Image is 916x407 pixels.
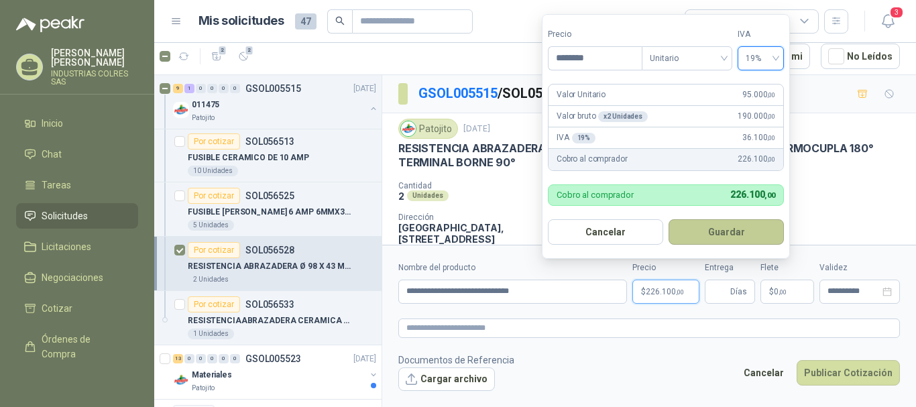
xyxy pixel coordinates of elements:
[767,134,775,141] span: ,00
[218,45,227,56] span: 2
[154,237,382,291] a: Por cotizarSOL056528RESISTENCIA ABRAZADERA Ø 98 X 43 MM 220 V 350 W ACOPLE PARA TERMOCUPLA 180° T...
[548,219,663,245] button: Cancelar
[764,191,775,200] span: ,00
[774,288,787,296] span: 0
[16,203,138,229] a: Solicitudes
[730,189,775,200] span: 226.100
[192,383,215,394] p: Patojito
[295,13,317,30] span: 47
[632,261,699,274] label: Precio
[198,11,284,31] h1: Mis solicitudes
[184,84,194,93] div: 1
[196,354,206,363] div: 0
[42,270,103,285] span: Negociaciones
[173,80,379,123] a: 9 1 0 0 0 0 GSOL005515[DATE] Company Logo011475Patojito
[207,84,217,93] div: 0
[245,45,254,56] span: 2
[548,28,642,41] label: Precio
[188,206,355,219] p: FUSIBLE [PERSON_NAME] 6 AMP 6MMX30MM
[42,301,72,316] span: Cotizar
[463,123,490,135] p: [DATE]
[16,172,138,198] a: Tareas
[188,220,234,231] div: 5 Unidades
[557,153,627,166] p: Cobro al comprador
[196,84,206,93] div: 0
[188,133,240,150] div: Por cotizar
[207,354,217,363] div: 0
[192,113,215,123] p: Patojito
[738,110,775,123] span: 190.000
[398,222,546,256] p: [GEOGRAPHIC_DATA], [STREET_ADDRESS] Santander de Quilichao , Cauca
[16,327,138,367] a: Órdenes de Compra
[42,147,62,162] span: Chat
[819,261,900,274] label: Validez
[245,191,294,200] p: SOL056525
[398,367,495,392] button: Cargar archivo
[16,16,84,32] img: Logo peakr
[233,46,254,67] button: 2
[16,265,138,290] a: Negociaciones
[705,261,755,274] label: Entrega
[353,82,376,95] p: [DATE]
[398,181,574,190] p: Cantidad
[42,332,125,361] span: Órdenes de Compra
[188,166,238,176] div: 10 Unidades
[398,261,627,274] label: Nombre del producto
[669,219,784,245] button: Guardar
[16,372,138,398] a: Remisiones
[632,280,699,304] p: $226.100,00
[42,239,91,254] span: Licitaciones
[736,360,791,386] button: Cancelar
[742,131,775,144] span: 36.100
[188,152,309,164] p: FUSIBLE CERAMICO DE 10 AMP
[335,16,345,25] span: search
[188,242,240,258] div: Por cotizar
[188,296,240,312] div: Por cotizar
[398,141,900,170] p: RESISTENCIA ABRAZADERA Ø 98 X 43 MM 220 V 350 W ACOPLE PARA TERMOCUPLA 180° TERMINAL BORNE 90°
[797,360,900,386] button: Publicar Cotización
[760,261,814,274] label: Flete
[188,260,355,273] p: RESISTENCIA ABRAZADERA Ø 98 X 43 MM 220 V 350 W ACOPLE PARA TERMOCUPLA 180° TERMINAL BORNE 90°
[646,288,684,296] span: 226.100
[173,102,189,118] img: Company Logo
[245,245,294,255] p: SOL056528
[676,288,684,296] span: ,00
[42,209,88,223] span: Solicitudes
[16,111,138,136] a: Inicio
[746,48,776,68] span: 19%
[192,99,219,111] p: 011475
[206,46,227,67] button: 2
[154,128,382,182] a: Por cotizarSOL056513FUSIBLE CERAMICO DE 10 AMP10 Unidades
[730,280,747,303] span: Días
[42,178,71,192] span: Tareas
[230,354,240,363] div: 0
[738,28,784,41] label: IVA
[16,141,138,167] a: Chat
[821,44,900,69] button: No Leídos
[760,280,814,304] p: $ 0,00
[742,89,775,101] span: 95.000
[51,70,138,86] p: INDUSTRIAS COLRES SAS
[245,300,294,309] p: SOL056533
[767,91,775,99] span: ,00
[767,156,775,163] span: ,00
[418,85,498,101] a: GSOL005515
[572,133,596,143] div: 19 %
[876,9,900,34] button: 3
[398,119,458,139] div: Patojito
[42,116,63,131] span: Inicio
[418,83,573,104] p: / SOL056528
[16,234,138,259] a: Licitaciones
[398,353,514,367] p: Documentos de Referencia
[154,182,382,237] a: Por cotizarSOL056525FUSIBLE [PERSON_NAME] 6 AMP 6MMX30MM5 Unidades
[557,190,634,199] p: Cobro al comprador
[188,274,234,285] div: 2 Unidades
[779,288,787,296] span: ,00
[173,372,189,388] img: Company Logo
[245,354,301,363] p: GSOL005523
[889,6,904,19] span: 3
[353,353,376,365] p: [DATE]
[188,314,355,327] p: RESISTENCIAABRAZADERA CERAMICA Ø 152 X 185MM 380-440 V 4500 WATTIOS
[557,89,606,101] p: Valor Unitario
[598,111,648,122] div: x 2 Unidades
